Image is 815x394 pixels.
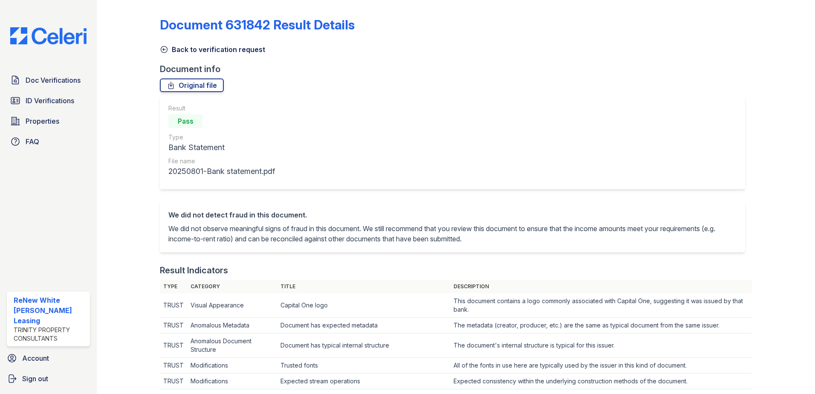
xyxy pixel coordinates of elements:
[22,353,49,363] span: Account
[160,374,187,389] td: TRUST
[187,374,277,389] td: Modifications
[160,63,752,75] div: Document info
[160,358,187,374] td: TRUST
[450,333,752,358] td: The document's internal structure is typical for this issuer.
[26,75,81,85] span: Doc Verifications
[277,293,450,318] td: Capital One logo
[160,333,187,358] td: TRUST
[277,333,450,358] td: Document has typical internal structure
[187,333,277,358] td: Anomalous Document Structure
[160,280,187,293] th: Type
[450,318,752,333] td: The metadata (creator, producer, etc.) are the same as typical document from the same issuer.
[7,92,90,109] a: ID Verifications
[14,326,87,343] div: Trinity Property Consultants
[187,318,277,333] td: Anomalous Metadata
[187,280,277,293] th: Category
[160,78,224,92] a: Original file
[160,318,187,333] td: TRUST
[168,114,202,128] div: Pass
[7,133,90,150] a: FAQ
[450,293,752,318] td: This document contains a logo commonly associated with Capital One, suggesting it was issued by t...
[3,370,93,387] a: Sign out
[22,374,48,384] span: Sign out
[168,165,275,177] div: 20250801-Bank statement.pdf
[26,136,39,147] span: FAQ
[277,318,450,333] td: Document has expected metadata
[26,116,59,126] span: Properties
[3,27,93,44] img: CE_Logo_Blue-a8612792a0a2168367f1c8372b55b34899dd931a85d93a1a3d3e32e68fde9ad4.png
[450,358,752,374] td: All of the fonts in use here are typically used by the issuer in this kind of document.
[277,374,450,389] td: Expected stream operations
[160,17,355,32] a: Document 631842 Result Details
[3,350,93,367] a: Account
[277,358,450,374] td: Trusted fonts
[779,360,806,385] iframe: chat widget
[160,264,228,276] div: Result Indicators
[7,72,90,89] a: Doc Verifications
[26,96,74,106] span: ID Verifications
[168,142,275,154] div: Bank Statement
[450,374,752,389] td: Expected consistency within the underlying construction methods of the document.
[168,104,275,113] div: Result
[168,210,737,220] div: We did not detect fraud in this document.
[277,280,450,293] th: Title
[450,280,752,293] th: Description
[168,157,275,165] div: File name
[187,293,277,318] td: Visual Appearance
[187,358,277,374] td: Modifications
[7,113,90,130] a: Properties
[14,295,87,326] div: ReNew White [PERSON_NAME] Leasing
[160,44,265,55] a: Back to verification request
[168,133,275,142] div: Type
[160,293,187,318] td: TRUST
[168,223,737,244] p: We did not observe meaningful signs of fraud in this document. We still recommend that you review...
